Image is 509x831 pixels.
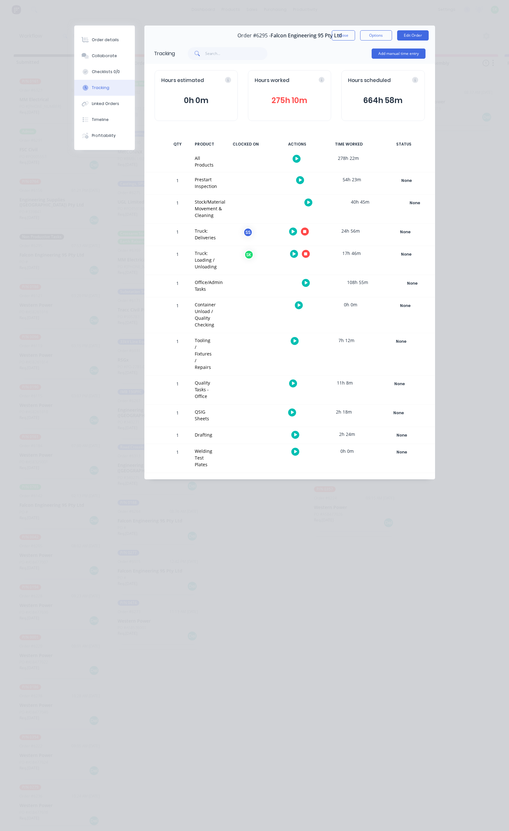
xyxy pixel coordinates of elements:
[168,173,187,194] div: 1
[237,33,271,39] span: Order #6295 -
[389,279,435,288] div: None
[74,32,135,48] button: Order details
[379,448,425,457] button: None
[154,50,175,57] div: Tracking
[161,77,204,84] span: Hours estimated
[244,250,254,259] div: SK
[328,246,375,260] div: 17h 46m
[74,48,135,64] button: Collaborate
[376,379,423,388] button: None
[383,250,429,258] div: None
[74,64,135,80] button: Checklists 0/0
[348,77,391,84] span: Hours scheduled
[168,298,187,333] div: 1
[397,30,429,41] button: Edit Order
[320,405,368,419] div: 2h 18m
[195,431,212,438] div: Drafting
[74,112,135,128] button: Timeline
[382,228,428,236] div: None
[255,77,289,84] span: Hours worked
[92,85,109,91] div: Tracking
[327,224,374,238] div: 24h 56m
[382,228,429,236] button: None
[195,448,212,468] div: Welding Test Plates
[360,30,392,41] button: Options
[327,297,374,312] div: 0h 0m
[392,198,438,207] button: None
[168,276,187,297] div: 1
[323,444,371,458] div: 0h 0m
[321,376,369,390] div: 11h 8m
[222,138,270,151] div: CLOCKED ON
[168,247,187,275] div: 1
[168,377,187,404] div: 1
[195,408,209,422] div: QSIG Sheets
[323,427,371,441] div: 2h 24m
[195,228,216,241] div: Truck: Deliveries
[92,53,117,59] div: Collaborate
[383,176,430,185] button: None
[382,301,429,310] button: None
[243,228,253,237] div: SS
[375,408,422,417] button: None
[168,138,187,151] div: QTY
[74,96,135,112] button: Linked Orders
[377,380,423,388] div: None
[195,279,223,292] div: Office/Admin Tasks
[195,176,217,190] div: Prestart Inspection
[336,195,384,209] div: 40h 45m
[168,225,187,246] div: 1
[255,94,324,107] button: 275h 10m
[372,49,425,59] button: Add manual time entry
[195,379,210,400] div: Quality Tasks - Office
[92,101,119,107] div: Linked Orders
[389,279,436,288] button: None
[191,138,218,151] div: PRODUCT
[392,199,438,207] div: None
[92,133,116,138] div: Profitability
[376,409,422,417] div: None
[379,448,425,456] div: None
[382,302,428,310] div: None
[377,138,431,151] div: STATUS
[378,337,424,346] div: None
[92,69,120,75] div: Checklists 0/0
[323,333,370,348] div: 7h 12m
[168,406,187,427] div: 1
[74,128,135,144] button: Profitability
[325,138,373,151] div: TIME WORKED
[271,33,342,39] span: Falcon Engineering 95 Pty Ltd
[161,94,231,107] button: 0h 0m
[195,155,214,168] div: All Products
[195,250,217,270] div: Truck: Loading / Unloading
[195,301,216,328] div: Container Unload / Quality Checking
[74,80,135,96] button: Tracking
[92,37,119,43] div: Order details
[334,275,382,289] div: 108h 55m
[168,334,187,375] div: 1
[379,431,425,440] button: None
[195,337,212,371] div: Tooling / Fixtures / Repairs
[348,94,418,107] button: 664h 58m
[378,337,425,346] button: None
[273,138,321,151] div: ACTIONS
[328,172,376,187] div: 54h 23m
[168,196,187,223] div: 1
[168,445,187,473] div: 1
[332,30,355,41] button: Close
[205,47,267,60] input: Search...
[383,250,430,259] button: None
[168,428,187,444] div: 1
[92,117,109,123] div: Timeline
[324,151,372,165] div: 278h 22m
[195,198,225,219] div: Stock/Material Movement & Cleaning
